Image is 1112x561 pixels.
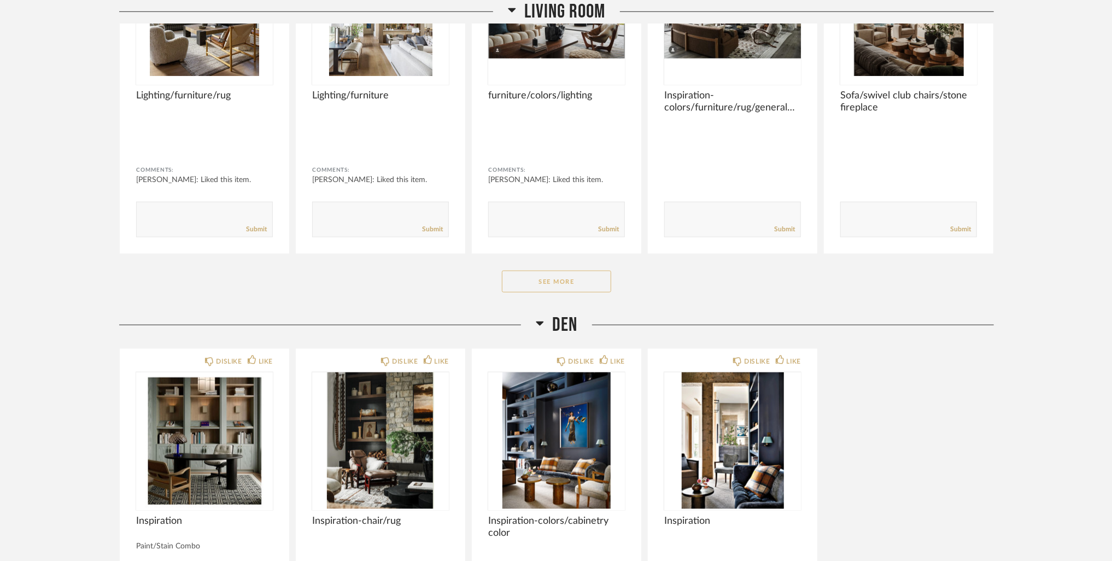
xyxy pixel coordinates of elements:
span: Lighting/furniture/rug [136,90,273,102]
span: Sofa/swivel club chairs/stone fireplace [840,90,977,114]
div: LIKE [259,356,273,367]
div: [PERSON_NAME]: Liked this item. [488,174,625,185]
span: furniture/colors/lighting [488,90,625,102]
div: LIKE [787,356,801,367]
a: Submit [774,225,795,234]
div: Comments: [136,165,273,176]
a: Submit [950,225,971,234]
img: undefined [488,372,625,509]
div: [PERSON_NAME]: Liked this item. [312,174,449,185]
div: DISLIKE [744,356,770,367]
img: undefined [136,372,273,509]
div: DISLIKE [392,356,418,367]
span: Inspiration-chair/rug [312,515,449,527]
div: DISLIKE [216,356,242,367]
div: Paint/Stain Combo [136,542,273,551]
a: Submit [598,225,619,234]
span: Den [552,313,577,337]
img: undefined [664,372,801,509]
span: Inspiration [664,515,801,527]
a: Submit [422,225,443,234]
div: LIKE [435,356,449,367]
span: Inspiration-colors/cabinetry color [488,515,625,539]
div: DISLIKE [568,356,594,367]
span: Inspiration [136,515,273,527]
div: Comments: [488,165,625,176]
img: undefined [312,372,449,509]
div: [PERSON_NAME]: Liked this item. [136,174,273,185]
div: Comments: [312,165,449,176]
span: Inspiration-colors/furniture/rug/general vibe [664,90,801,114]
span: Lighting/furniture [312,90,449,102]
div: LIKE [611,356,625,367]
button: See More [502,271,611,293]
a: Submit [246,225,267,234]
